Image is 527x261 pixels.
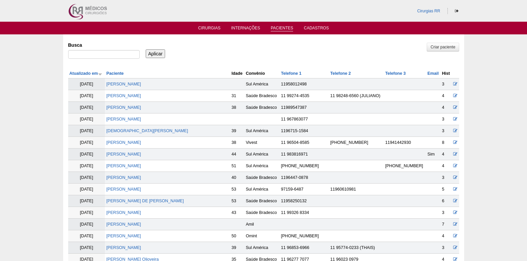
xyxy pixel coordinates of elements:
td: [PHONE_NUMBER] [329,137,384,149]
td: 39 [230,125,245,137]
a: [PERSON_NAME] [106,234,141,238]
td: 3 [440,125,451,137]
a: [PERSON_NAME] [106,117,141,121]
td: Sim [426,149,440,160]
td: [DATE] [68,102,105,113]
th: Idade [230,69,245,78]
a: Pacientes [271,26,293,31]
td: 3 [440,242,451,254]
td: 11 96504-8585 [280,137,329,149]
td: 39 [230,242,245,254]
td: [PHONE_NUMBER] [280,230,329,242]
th: Hist [440,69,451,78]
td: 5 [440,184,451,195]
td: 1196715-1584 [280,125,329,137]
td: [DATE] [68,113,105,125]
th: Convênio [244,69,279,78]
a: Cirurgias RR [417,9,440,13]
td: 8 [440,137,451,149]
td: 44 [230,149,245,160]
td: Sul América [244,125,279,137]
td: 4 [440,90,451,102]
td: Saúde Bradesco [244,102,279,113]
td: 11960610981 [329,184,384,195]
td: 1196447-0878 [280,172,329,184]
td: [DATE] [68,137,105,149]
td: 4 [440,149,451,160]
td: [DATE] [68,78,105,90]
td: [DATE] [68,184,105,195]
td: 11 983816971 [280,149,329,160]
i: Sair [455,9,458,13]
td: 4 [440,102,451,113]
a: [DEMOGRAPHIC_DATA][PERSON_NAME] [106,128,188,133]
input: Aplicar [146,49,165,58]
a: Criar paciente [427,43,459,51]
td: 11958250132 [280,195,329,207]
td: 7 [440,219,451,230]
td: Sul América [244,184,279,195]
a: Cadastros [304,26,329,32]
td: Saúde Bradesco [244,172,279,184]
a: [PERSON_NAME] [106,222,141,227]
td: 11 98248-6560 (JULIANO) [329,90,384,102]
input: Digite os termos que você deseja procurar. [68,50,140,59]
a: [PERSON_NAME] [106,164,141,168]
td: 51 [230,160,245,172]
td: 3 [440,207,451,219]
td: Saúde Bradesco [244,195,279,207]
td: 43 [230,207,245,219]
td: [PHONE_NUMBER] [280,160,329,172]
td: 4 [440,160,451,172]
a: [PERSON_NAME] [106,175,141,180]
td: 11 95774-0233 (THAIS) [329,242,384,254]
td: 4 [440,230,451,242]
td: [DATE] [68,230,105,242]
td: 11958012498 [280,78,329,90]
a: [PERSON_NAME] [106,210,141,215]
td: [DATE] [68,219,105,230]
td: [DATE] [68,172,105,184]
a: Cirurgias [198,26,221,32]
a: Paciente [106,71,124,76]
td: 11 99274-4535 [280,90,329,102]
td: 53 [230,195,245,207]
td: Vivest [244,137,279,149]
td: Sul América [244,160,279,172]
a: [PERSON_NAME] [106,245,141,250]
td: [PHONE_NUMBER] [384,160,426,172]
td: [DATE] [68,195,105,207]
a: [PERSON_NAME] [106,187,141,192]
td: 3 [440,172,451,184]
td: 11 96853-6966 [280,242,329,254]
td: 11 99326 8334 [280,207,329,219]
a: [PERSON_NAME] [106,140,141,145]
td: 11941442930 [384,137,426,149]
a: [PERSON_NAME] [106,82,141,86]
td: 97159-6487 [280,184,329,195]
td: 53 [230,184,245,195]
td: Sul América [244,149,279,160]
a: Telefone 3 [385,71,406,76]
a: [PERSON_NAME] DE [PERSON_NAME] [106,199,184,203]
a: Internações [231,26,260,32]
td: [DATE] [68,207,105,219]
td: Sul América [244,242,279,254]
td: Sul América [244,78,279,90]
td: 11989547387 [280,102,329,113]
td: 38 [230,102,245,113]
a: Email [427,71,439,76]
td: [DATE] [68,90,105,102]
td: [DATE] [68,160,105,172]
a: Atualizado em [70,71,102,76]
label: Busca [68,42,140,48]
td: 11 967863077 [280,113,329,125]
td: 3 [440,113,451,125]
td: [DATE] [68,149,105,160]
td: 40 [230,172,245,184]
a: Telefone 1 [281,71,301,76]
td: 3 [440,78,451,90]
a: Telefone 2 [330,71,351,76]
td: 31 [230,90,245,102]
a: [PERSON_NAME] [106,105,141,110]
